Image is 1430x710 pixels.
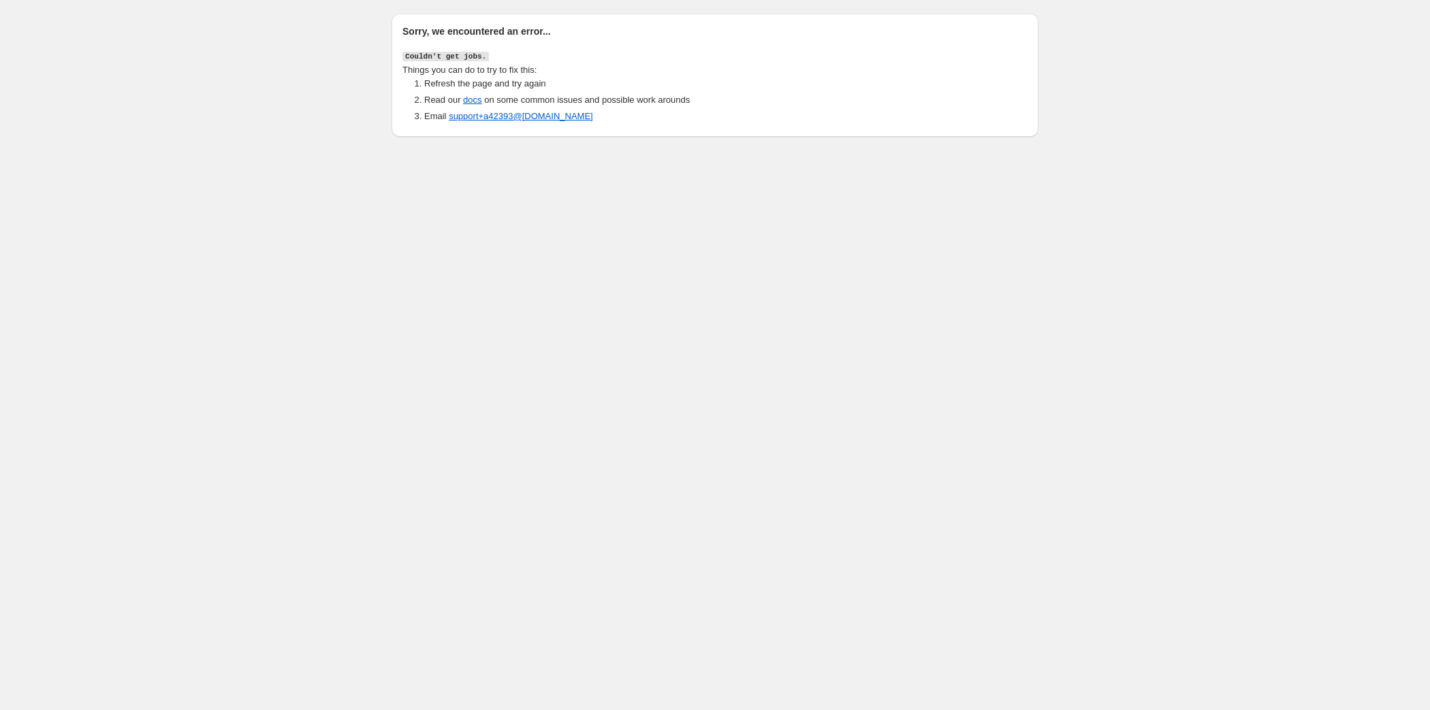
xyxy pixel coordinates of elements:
a: support+a42393@[DOMAIN_NAME] [449,111,593,121]
code: Couldn't get jobs. [402,52,489,61]
h2: Sorry, we encountered an error... [402,25,1028,38]
a: docs [463,95,481,105]
span: Things you can do to try to fix this: [402,65,537,75]
li: Refresh the page and try again [424,77,1028,91]
li: Read our on some common issues and possible work arounds [424,93,1028,107]
li: Email [424,110,1028,123]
